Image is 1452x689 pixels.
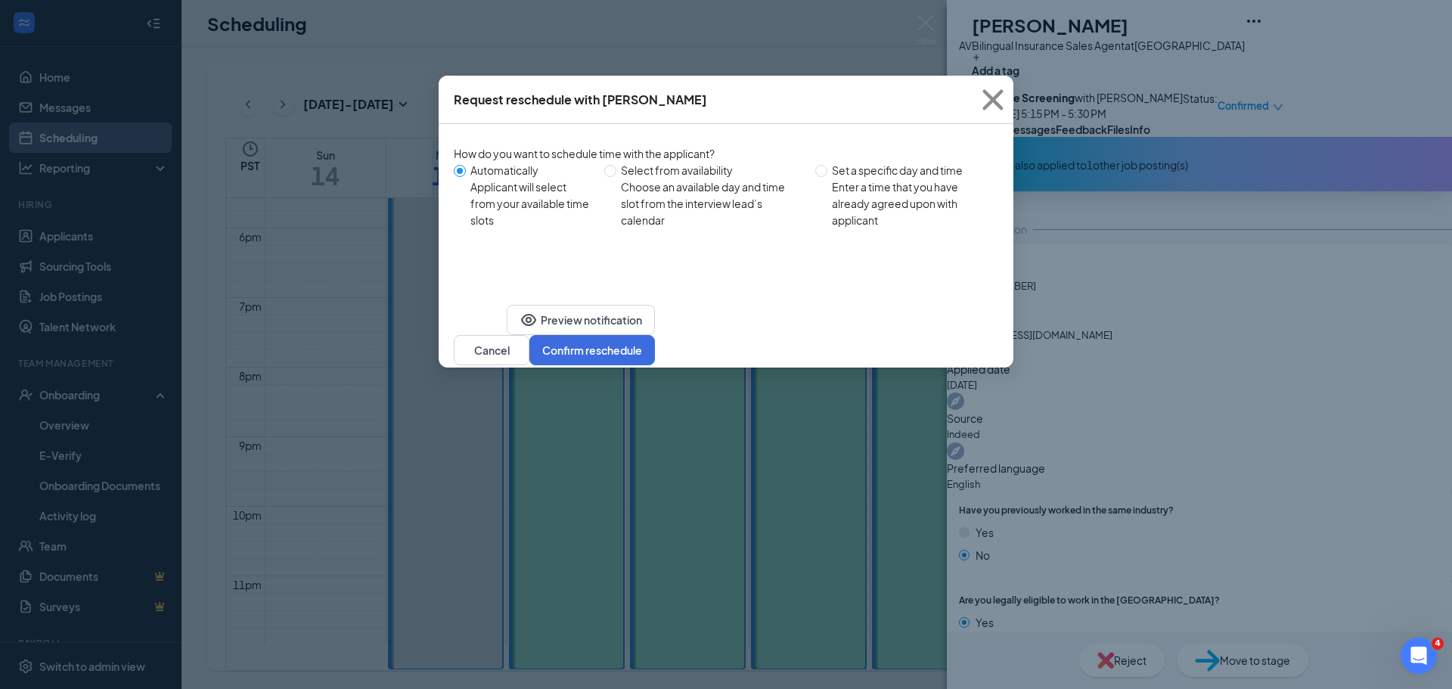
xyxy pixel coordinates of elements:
[507,305,655,335] button: EyePreview notification
[1432,638,1444,650] span: 4
[529,335,655,365] button: Confirm reschedule
[621,162,803,178] div: Select from availability
[520,311,538,329] svg: Eye
[470,162,592,178] div: Automatically
[1401,638,1437,674] iframe: Intercom live chat
[454,335,529,365] button: Cancel
[621,178,803,228] div: Choose an available day and time slot from the interview lead’s calendar
[973,76,1013,124] button: Close
[470,178,592,228] div: Applicant will select from your available time slots
[832,178,986,228] div: Enter a time that you have already agreed upon with applicant
[973,79,1013,120] svg: Cross
[454,92,707,108] div: Request reschedule with [PERSON_NAME]
[832,162,986,178] div: Set a specific day and time
[454,145,998,162] div: How do you want to schedule time with the applicant?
